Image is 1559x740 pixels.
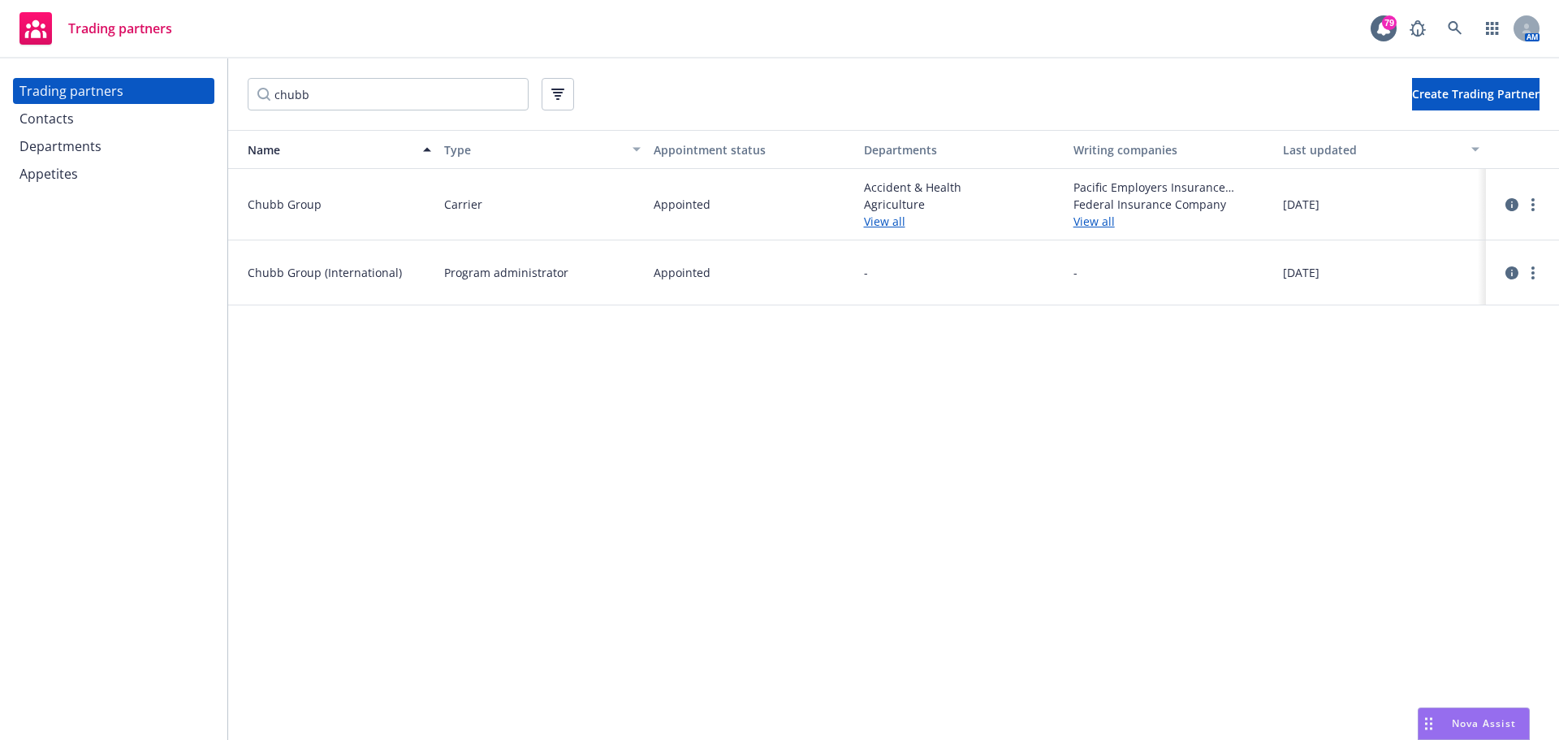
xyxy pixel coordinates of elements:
[864,213,1060,230] a: View all
[864,141,1060,158] div: Departments
[864,196,1060,213] span: Agriculture
[1073,196,1270,213] span: Federal Insurance Company
[1419,708,1439,739] div: Drag to move
[248,78,529,110] input: Filter by keyword...
[13,161,214,187] a: Appetites
[1502,263,1522,283] a: circleInformation
[19,106,74,132] div: Contacts
[1073,141,1270,158] div: Writing companies
[1382,15,1397,30] div: 79
[19,161,78,187] div: Appetites
[1073,264,1077,281] span: -
[1401,12,1434,45] a: Report a Bug
[1476,12,1509,45] a: Switch app
[228,130,438,169] button: Name
[1502,195,1522,214] a: circleInformation
[248,196,431,213] span: Chubb Group
[1073,179,1270,196] span: Pacific Employers Insurance Company
[235,141,413,158] div: Name
[654,196,710,213] span: Appointed
[1452,716,1516,730] span: Nova Assist
[13,106,214,132] a: Contacts
[1412,86,1540,102] span: Create Trading Partner
[1439,12,1471,45] a: Search
[1412,78,1540,110] button: Create Trading Partner
[654,264,710,281] span: Appointed
[248,264,431,281] span: Chubb Group (International)
[444,264,568,281] span: Program administrator
[1073,213,1270,230] a: View all
[444,196,482,213] span: Carrier
[1523,263,1543,283] a: more
[1283,264,1319,281] span: [DATE]
[1283,141,1462,158] div: Last updated
[1418,708,1530,740] button: Nova Assist
[864,179,1060,196] span: Accident & Health
[1067,130,1276,169] button: Writing companies
[19,133,101,159] div: Departments
[13,78,214,104] a: Trading partners
[19,78,123,104] div: Trading partners
[438,130,647,169] button: Type
[647,130,857,169] button: Appointment status
[654,141,850,158] div: Appointment status
[68,22,172,35] span: Trading partners
[1276,130,1486,169] button: Last updated
[444,141,623,158] div: Type
[857,130,1067,169] button: Departments
[1283,196,1319,213] span: [DATE]
[864,264,868,281] span: -
[13,6,179,51] a: Trading partners
[13,133,214,159] a: Departments
[1523,195,1543,214] a: more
